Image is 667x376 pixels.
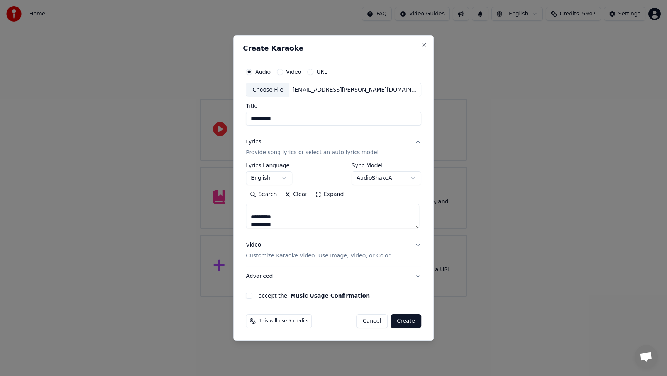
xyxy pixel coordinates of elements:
[352,163,421,168] label: Sync Model
[246,132,421,163] button: LyricsProvide song lyrics or select an auto lyrics model
[259,318,308,324] span: This will use 5 credits
[246,138,261,146] div: Lyrics
[246,266,421,286] button: Advanced
[246,163,421,235] div: LyricsProvide song lyrics or select an auto lyrics model
[356,314,388,328] button: Cancel
[286,69,301,75] label: Video
[290,293,370,298] button: I accept the
[246,163,292,168] label: Lyrics Language
[255,69,271,75] label: Audio
[289,86,421,94] div: [EMAIL_ADDRESS][PERSON_NAME][DOMAIN_NAME]/Shared drives/Sing King G Drive/Filemaker/CPT_Tracks/Ne...
[391,314,421,328] button: Create
[246,252,390,260] p: Customize Karaoke Video: Use Image, Video, or Color
[246,242,390,260] div: Video
[246,149,378,157] p: Provide song lyrics or select an auto lyrics model
[246,104,421,109] label: Title
[281,189,311,201] button: Clear
[246,189,281,201] button: Search
[317,69,327,75] label: URL
[311,189,347,201] button: Expand
[255,293,370,298] label: I accept the
[243,45,424,52] h2: Create Karaoke
[246,83,289,97] div: Choose File
[246,235,421,266] button: VideoCustomize Karaoke Video: Use Image, Video, or Color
